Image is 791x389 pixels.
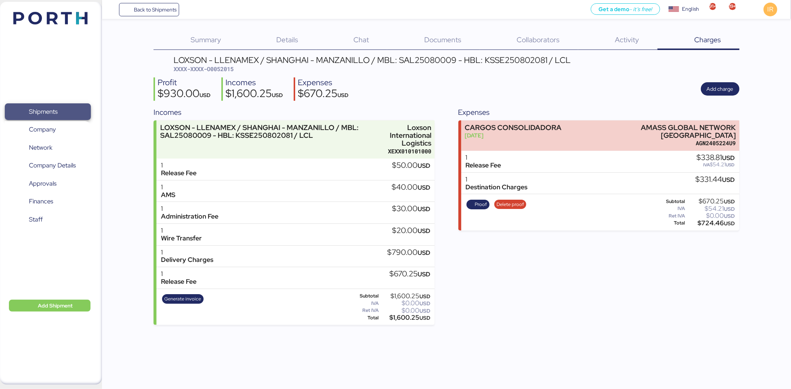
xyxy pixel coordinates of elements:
[276,35,298,44] span: Details
[418,249,430,257] span: USD
[724,213,735,219] span: USD
[200,92,211,99] span: USD
[5,175,91,192] a: Approvals
[161,205,218,213] div: 1
[466,154,501,162] div: 1
[29,214,43,225] span: Staff
[134,5,177,14] span: Back to Shipments
[161,227,202,235] div: 1
[5,193,91,210] a: Finances
[392,227,430,235] div: $20.00
[707,84,734,93] span: Add charge
[726,162,735,168] span: USD
[380,308,431,313] div: $0.00
[392,162,430,170] div: $50.00
[418,227,430,235] span: USD
[106,3,119,16] button: Menu
[5,103,91,120] a: Shipments
[419,307,430,314] span: USD
[161,183,175,191] div: 1
[380,300,431,306] div: $0.00
[353,35,369,44] span: Chat
[573,124,736,139] div: AMASS GLOBAL NETWORK [GEOGRAPHIC_DATA]
[338,92,349,99] span: USD
[29,178,56,189] span: Approvals
[119,3,179,16] a: Back to Shipments
[419,315,430,321] span: USD
[466,176,528,183] div: 1
[701,82,739,96] button: Add charge
[161,213,218,220] div: Administration Fee
[161,270,197,278] div: 1
[517,35,560,44] span: Collaborators
[350,308,379,313] div: Ret IVA
[162,294,204,304] button: Generate invoice
[418,270,430,278] span: USD
[724,198,735,205] span: USD
[373,124,431,147] div: Loxson International Logistics
[419,293,430,300] span: USD
[29,196,53,207] span: Finances
[158,77,211,88] div: Profit
[387,249,430,257] div: $790.00
[696,176,735,184] div: $331.44
[655,206,685,211] div: IVA
[655,213,685,219] div: Ret IVA
[158,88,211,101] div: $930.00
[5,157,91,174] a: Company Details
[164,295,201,303] span: Generate invoice
[703,162,710,168] span: IVA
[722,176,735,184] span: USD
[419,300,430,307] span: USD
[418,205,430,213] span: USD
[29,160,76,171] span: Company Details
[466,183,528,191] div: Destination Charges
[418,162,430,170] span: USD
[686,206,735,212] div: $54.21
[298,88,349,101] div: $670.25
[655,199,685,204] div: Subtotal
[655,220,685,226] div: Total
[380,315,431,320] div: $1,600.25
[350,301,379,306] div: IVA
[174,56,571,64] div: LOXSON - LLENAMEX / SHANGHAI - MANZANILLO / MBL: SAL25080009 - HBL: KSSE250802081 / LCL
[5,139,91,156] a: Network
[272,92,283,99] span: USD
[465,124,561,132] div: CARGOS CONSOLIDADORA
[768,4,773,14] span: IR
[350,315,379,320] div: Total
[465,132,561,139] div: [DATE]
[29,124,56,135] span: Company
[392,205,430,213] div: $30.00
[161,256,213,264] div: Delivery Charges
[9,300,90,312] button: Add Shipment
[724,220,735,227] span: USD
[475,200,487,209] span: Proof
[724,206,735,212] span: USD
[467,200,490,209] button: Proof
[154,107,435,118] div: Incomes
[29,106,57,117] span: Shipments
[686,213,735,219] div: $0.00
[226,88,283,101] div: $1,600.25
[697,162,735,167] div: $54.21
[161,169,197,177] div: Release Fee
[497,200,524,209] span: Delete proof
[389,270,430,278] div: $670.25
[424,35,461,44] span: Documents
[38,301,73,310] span: Add Shipment
[458,107,739,118] div: Expenses
[392,183,430,192] div: $40.00
[697,154,735,162] div: $338.81
[161,235,202,242] div: Wire Transfer
[161,162,197,169] div: 1
[161,278,197,286] div: Release Fee
[160,124,369,139] div: LOXSON - LLENAMEX / SHANGHAI - MANZANILLO / MBL: SAL25080009 - HBL: KSSE250802081 / LCL
[174,65,234,73] span: XXXX-XXXX-O0052015
[350,293,379,299] div: Subtotal
[5,211,91,228] a: Staff
[380,293,431,299] div: $1,600.25
[466,162,501,169] div: Release Fee
[682,5,699,13] div: English
[722,154,735,162] span: USD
